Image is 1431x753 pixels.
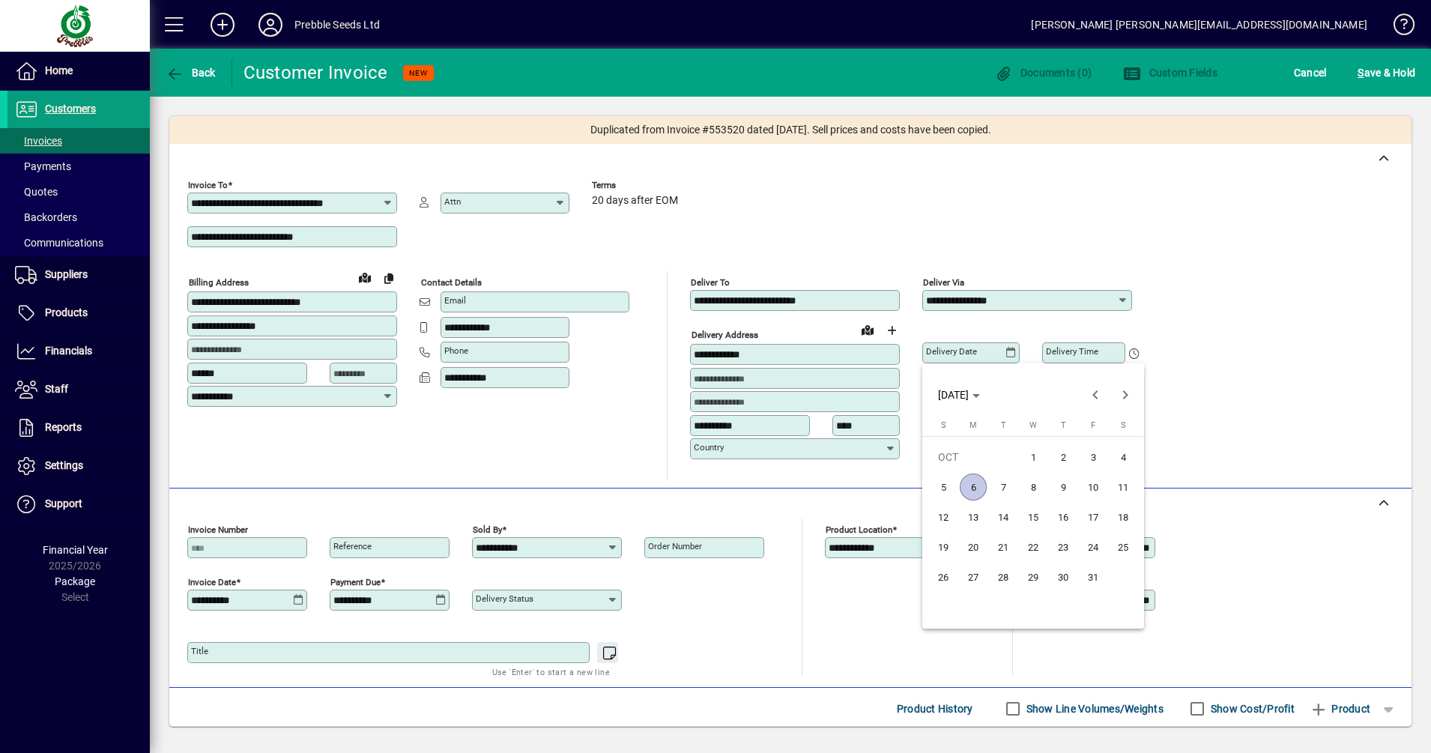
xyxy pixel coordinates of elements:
td: OCT [928,442,1018,472]
button: Thu Oct 02 2025 [1048,442,1078,472]
button: Sat Oct 18 2025 [1108,502,1138,532]
span: 26 [930,563,957,590]
button: Tue Oct 14 2025 [988,502,1018,532]
span: 7 [990,474,1017,501]
span: 5 [930,474,957,501]
span: 27 [960,563,987,590]
span: 11 [1110,474,1137,501]
button: Fri Oct 10 2025 [1078,472,1108,502]
span: 8 [1020,474,1047,501]
span: 23 [1050,533,1077,560]
button: Wed Oct 22 2025 [1018,532,1048,562]
button: Fri Oct 17 2025 [1078,502,1108,532]
span: 30 [1050,563,1077,590]
button: Wed Oct 15 2025 [1018,502,1048,532]
span: 13 [960,503,987,530]
button: Sat Oct 25 2025 [1108,532,1138,562]
span: 16 [1050,503,1077,530]
button: Mon Oct 06 2025 [958,472,988,502]
button: Tue Oct 28 2025 [988,562,1018,592]
button: Sun Oct 12 2025 [928,502,958,532]
span: 2 [1050,444,1077,471]
span: 29 [1020,563,1047,590]
span: 6 [960,474,987,501]
span: W [1029,420,1037,430]
button: Tue Oct 07 2025 [988,472,1018,502]
span: 18 [1110,503,1137,530]
span: 1 [1020,444,1047,471]
span: S [941,420,946,430]
span: F [1091,420,1095,430]
span: 10 [1080,474,1107,501]
span: 9 [1050,474,1077,501]
button: Sat Oct 11 2025 [1108,472,1138,502]
button: Wed Oct 01 2025 [1018,442,1048,472]
span: 14 [990,503,1017,530]
button: Wed Oct 08 2025 [1018,472,1048,502]
span: 4 [1110,444,1137,471]
button: Thu Oct 23 2025 [1048,532,1078,562]
span: 20 [960,533,987,560]
button: Previous month [1080,380,1110,410]
span: [DATE] [938,389,969,401]
button: Fri Oct 31 2025 [1078,562,1108,592]
span: M [969,420,977,430]
span: 22 [1020,533,1047,560]
span: 12 [930,503,957,530]
span: T [1001,420,1006,430]
span: 25 [1110,533,1137,560]
button: Mon Oct 27 2025 [958,562,988,592]
button: Sat Oct 04 2025 [1108,442,1138,472]
span: 19 [930,533,957,560]
span: 31 [1080,563,1107,590]
button: Sun Oct 19 2025 [928,532,958,562]
button: Sun Oct 05 2025 [928,472,958,502]
span: 24 [1080,533,1107,560]
span: 15 [1020,503,1047,530]
span: 3 [1080,444,1107,471]
button: Sun Oct 26 2025 [928,562,958,592]
button: Mon Oct 13 2025 [958,502,988,532]
button: Thu Oct 30 2025 [1048,562,1078,592]
span: 17 [1080,503,1107,530]
button: Thu Oct 09 2025 [1048,472,1078,502]
button: Fri Oct 24 2025 [1078,532,1108,562]
button: Fri Oct 03 2025 [1078,442,1108,472]
span: T [1061,420,1066,430]
span: 28 [990,563,1017,590]
button: Thu Oct 16 2025 [1048,502,1078,532]
span: 21 [990,533,1017,560]
button: Wed Oct 29 2025 [1018,562,1048,592]
button: Choose month and year [932,381,986,408]
button: Tue Oct 21 2025 [988,532,1018,562]
span: S [1121,420,1126,430]
button: Mon Oct 20 2025 [958,532,988,562]
button: Next month [1110,380,1140,410]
